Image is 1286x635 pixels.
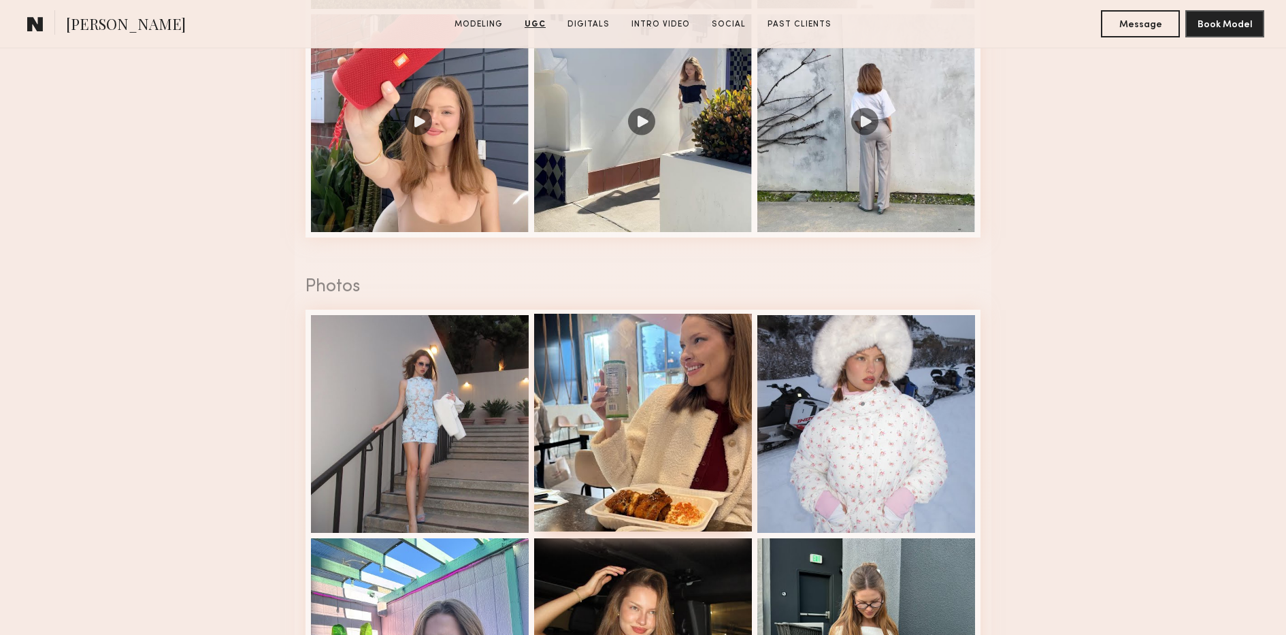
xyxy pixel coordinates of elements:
[562,18,615,31] a: Digitals
[66,14,186,37] span: [PERSON_NAME]
[306,278,980,296] div: Photos
[519,18,551,31] a: UGC
[1101,10,1180,37] button: Message
[762,18,837,31] a: Past Clients
[626,18,695,31] a: Intro Video
[706,18,751,31] a: Social
[1185,18,1264,29] a: Book Model
[449,18,508,31] a: Modeling
[1185,10,1264,37] button: Book Model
